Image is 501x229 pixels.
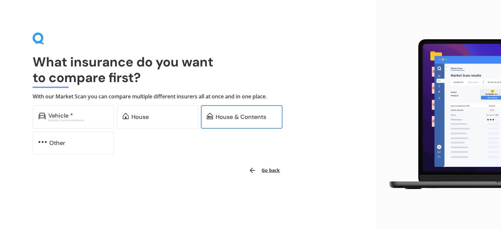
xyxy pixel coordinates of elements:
div: House & Contents [216,114,266,120]
h1: What insurance do you want to compare first? [33,54,343,85]
img: laptop.webp [381,36,501,193]
button: Go back [245,163,284,178]
img: home-and-contents.b802091223b8502ef2dd.svg [207,113,213,119]
img: other.81dba5aafe580aa69f38.svg [38,139,47,145]
img: home.91c183c226a05b4dc763.svg [123,113,129,119]
div: Vehicle * [48,112,73,119]
div: Excludes commercial vehicles [48,119,108,122]
img: car.f15378c7a67c060ca3f3.svg [38,113,46,119]
div: Other [49,140,65,146]
h4: With our Market Scan you can compare multiple different insurers all at once and in one place. [33,93,343,100]
div: House [131,114,149,120]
